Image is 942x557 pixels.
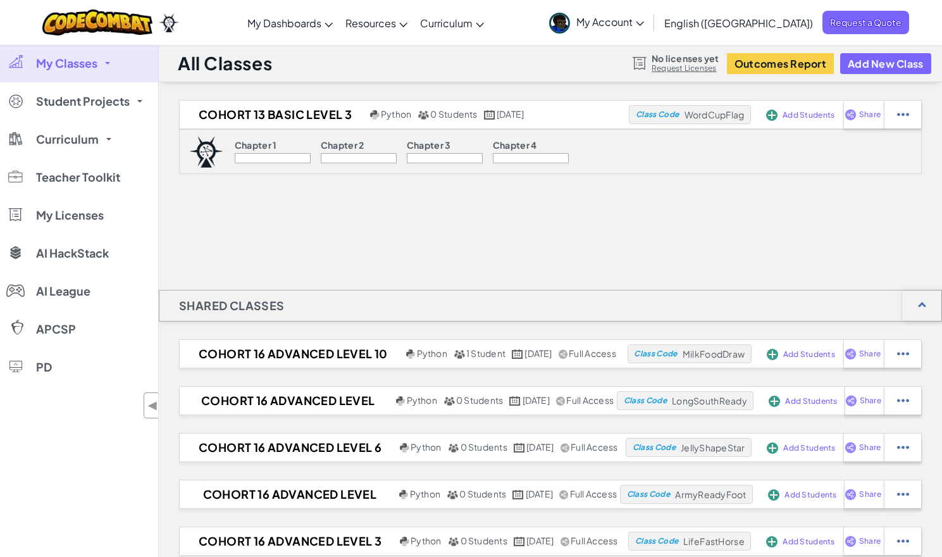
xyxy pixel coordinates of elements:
[411,441,441,453] span: Python
[634,350,677,358] span: Class Code
[672,395,747,406] span: LongSouthReady
[652,63,719,73] a: Request Licenses
[785,397,837,405] span: Add Students
[543,3,650,42] a: My Account
[180,438,626,457] a: COHORT 16 ADVANCED LEVEL 6 Python 0 Students [DATE] Full Access
[652,53,719,63] span: No licenses yet
[561,443,569,453] img: IconShare_Gray.svg
[766,110,778,121] img: IconAddStudents.svg
[443,396,455,406] img: MultipleUsers.png
[410,488,440,499] span: Python
[845,489,857,500] img: IconShare_Purple.svg
[180,438,397,457] h2: COHORT 16 ADVANCED LEVEL 6
[897,395,909,406] img: IconStudentEllipsis.svg
[180,532,397,551] h2: COHORT 16 ADVANCED LEVEL 3
[159,290,304,322] h1: Shared Classes
[683,535,744,547] span: LifeFastHorse
[509,396,521,406] img: calendar.svg
[783,444,835,452] span: Add Students
[36,58,97,69] span: My Classes
[859,111,881,118] span: Share
[845,395,857,406] img: IconShare_Purple.svg
[396,396,406,406] img: python.png
[624,397,667,404] span: Class Code
[549,13,570,34] img: avatar
[559,349,567,359] img: IconShare_Gray.svg
[381,108,411,120] span: Python
[633,444,676,451] span: Class Code
[523,394,550,406] span: [DATE]
[845,535,857,547] img: IconShare_Purple.svg
[454,349,465,359] img: MultipleUsers.png
[766,536,778,548] img: IconAddStudents.svg
[859,537,881,545] span: Share
[414,6,490,40] a: Curriculum
[897,489,909,500] img: IconStudentEllipsis.svg
[683,348,745,360] span: MilkFoodDraw
[627,491,670,498] span: Class Code
[420,16,473,30] span: Curriculum
[767,349,778,360] img: IconAddStudents.svg
[514,537,525,546] img: calendar.svg
[36,247,109,259] span: AI HackStack
[36,134,99,145] span: Curriculum
[407,140,451,150] p: Chapter 3
[635,537,678,545] span: Class Code
[459,488,506,499] span: 0 Students
[180,485,396,504] h2: COHORT 16 ADVANCED LEVEL 4
[571,535,618,546] span: Full Access
[180,105,629,124] a: Cohort 13 Basic Level 3 Python 0 Students [DATE]
[235,140,277,150] p: Chapter 1
[840,53,931,74] button: Add New Class
[159,13,179,32] img: Ozaria
[576,15,644,28] span: My Account
[664,16,813,30] span: English ([GEOGRAPHIC_DATA])
[36,96,130,107] span: Student Projects
[845,442,857,453] img: IconShare_Purple.svg
[768,489,779,501] img: IconAddStudents.svg
[400,443,409,453] img: python.png
[418,110,429,120] img: MultipleUsers.png
[512,349,523,359] img: calendar.svg
[636,111,679,118] span: Class Code
[406,349,416,359] img: python.png
[189,136,223,168] img: logo
[571,441,618,453] span: Full Access
[447,490,458,499] img: MultipleUsers.png
[399,490,409,499] img: python.png
[497,108,524,120] span: [DATE]
[897,442,909,453] img: IconStudentEllipsis.svg
[493,140,537,150] p: Chapter 4
[675,489,746,500] span: ArmyReadyFoot
[345,16,396,30] span: Resources
[685,109,745,120] span: WordCupFlag
[448,443,459,453] img: MultipleUsers.png
[484,110,495,120] img: calendar.svg
[822,11,909,34] a: Request a Quote
[556,396,565,406] img: IconShare_Gray.svg
[339,6,414,40] a: Resources
[180,532,628,551] a: COHORT 16 ADVANCED LEVEL 3 Python 0 Students [DATE] Full Access
[566,394,614,406] span: Full Access
[42,9,153,35] a: CodeCombat logo
[430,108,477,120] span: 0 Students
[569,347,616,359] span: Full Access
[727,53,834,74] button: Outcomes Report
[180,485,620,504] a: COHORT 16 ADVANCED LEVEL 4 Python 0 Students [DATE] Full Access
[400,537,409,546] img: python.png
[526,535,554,546] span: [DATE]
[461,441,507,453] span: 0 Students
[178,51,272,75] h1: All Classes
[859,491,881,498] span: Share
[180,344,628,363] a: COHORT 16 ADVANCED LEVEL 10 Python 1 Student [DATE] Full Access
[36,210,104,221] span: My Licenses
[860,397,881,404] span: Share
[180,391,617,410] a: COHORT 16 ADVANCED LEVEL 9 Python 0 Students [DATE] Full Access
[783,538,834,546] span: Add Students
[658,6,819,40] a: English ([GEOGRAPHIC_DATA])
[456,394,503,406] span: 0 Students
[321,140,364,150] p: Chapter 2
[845,348,857,360] img: IconShare_Purple.svg
[512,490,524,499] img: calendar.svg
[783,111,834,119] span: Add Students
